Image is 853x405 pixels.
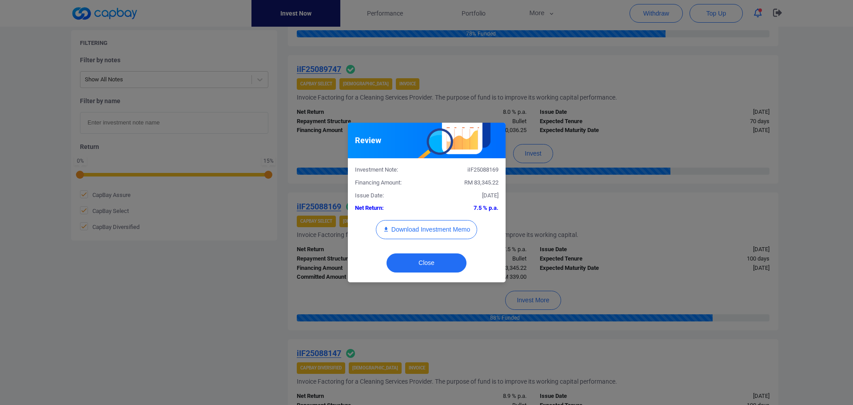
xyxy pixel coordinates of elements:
button: Close [387,253,466,273]
div: Net Return: [348,204,427,213]
div: Issue Date: [348,191,427,200]
div: 7.5 % p.a. [426,204,505,213]
div: iIF25088169 [426,165,505,175]
div: Investment Note: [348,165,427,175]
div: [DATE] [426,191,505,200]
span: RM 83,345.22 [464,179,498,186]
button: Download Investment Memo [376,220,477,239]
h5: Review [355,135,381,146]
div: Financing Amount: [348,178,427,188]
